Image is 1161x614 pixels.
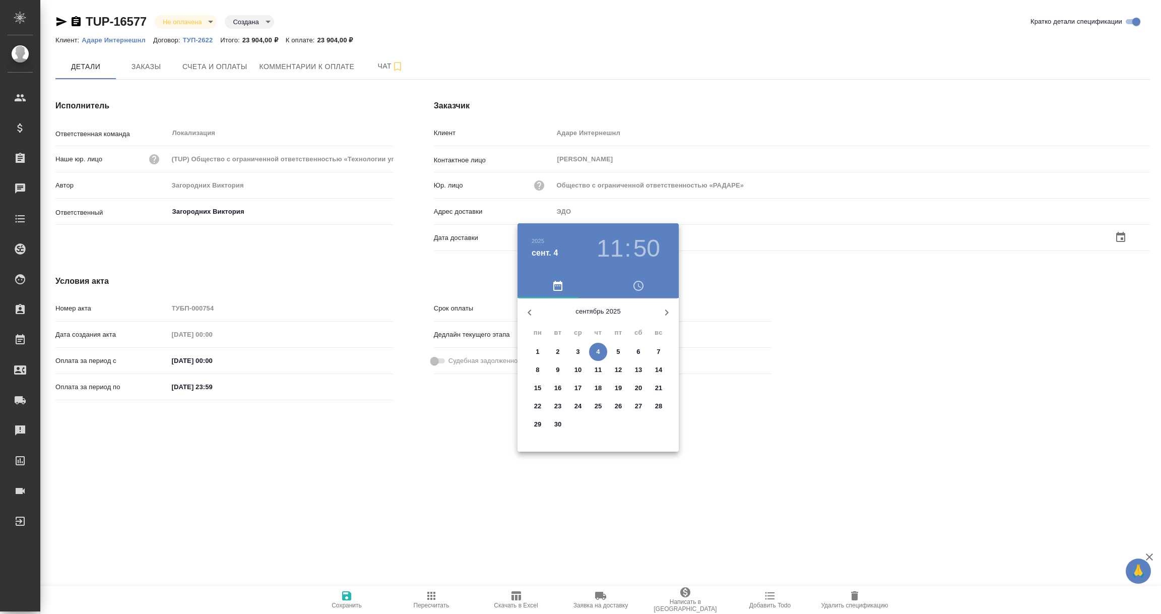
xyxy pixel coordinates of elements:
p: 20 [635,383,642,393]
p: 3 [576,347,579,357]
p: 4 [596,347,600,357]
p: 9 [556,365,559,375]
p: 16 [554,383,562,393]
p: 14 [655,365,663,375]
button: 7 [650,343,668,361]
button: 2025 [532,238,544,244]
button: 13 [629,361,648,379]
button: 11 [597,234,623,263]
button: 11 [589,361,607,379]
p: 7 [657,347,660,357]
p: 26 [615,401,622,411]
button: 19 [609,379,627,397]
p: 27 [635,401,642,411]
button: 10 [569,361,587,379]
span: ср [569,328,587,338]
p: 6 [636,347,640,357]
p: 11 [595,365,602,375]
p: 25 [595,401,602,411]
p: 19 [615,383,622,393]
span: сб [629,328,648,338]
span: пт [609,328,627,338]
button: 27 [629,397,648,415]
button: 50 [633,234,660,263]
p: 13 [635,365,642,375]
button: сент. 4 [532,247,558,259]
button: 22 [529,397,547,415]
p: 12 [615,365,622,375]
p: 28 [655,401,663,411]
button: 14 [650,361,668,379]
button: 29 [529,415,547,434]
button: 12 [609,361,627,379]
p: 5 [616,347,620,357]
p: сентябрь 2025 [542,306,655,317]
p: 1 [536,347,539,357]
button: 9 [549,361,567,379]
button: 28 [650,397,668,415]
button: 5 [609,343,627,361]
p: 22 [534,401,542,411]
h3: : [624,234,631,263]
button: 26 [609,397,627,415]
span: вт [549,328,567,338]
button: 18 [589,379,607,397]
p: 18 [595,383,602,393]
button: 15 [529,379,547,397]
button: 4 [589,343,607,361]
button: 21 [650,379,668,397]
p: 15 [534,383,542,393]
p: 23 [554,401,562,411]
button: 16 [549,379,567,397]
button: 8 [529,361,547,379]
button: 25 [589,397,607,415]
button: 30 [549,415,567,434]
p: 2 [556,347,559,357]
p: 10 [574,365,582,375]
p: 30 [554,419,562,429]
p: 17 [574,383,582,393]
p: 21 [655,383,663,393]
span: пн [529,328,547,338]
button: 23 [549,397,567,415]
button: 2 [549,343,567,361]
button: 20 [629,379,648,397]
button: 17 [569,379,587,397]
button: 3 [569,343,587,361]
button: 24 [569,397,587,415]
p: 24 [574,401,582,411]
button: 1 [529,343,547,361]
span: вс [650,328,668,338]
p: 29 [534,419,542,429]
button: 6 [629,343,648,361]
span: чт [589,328,607,338]
p: 8 [536,365,539,375]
